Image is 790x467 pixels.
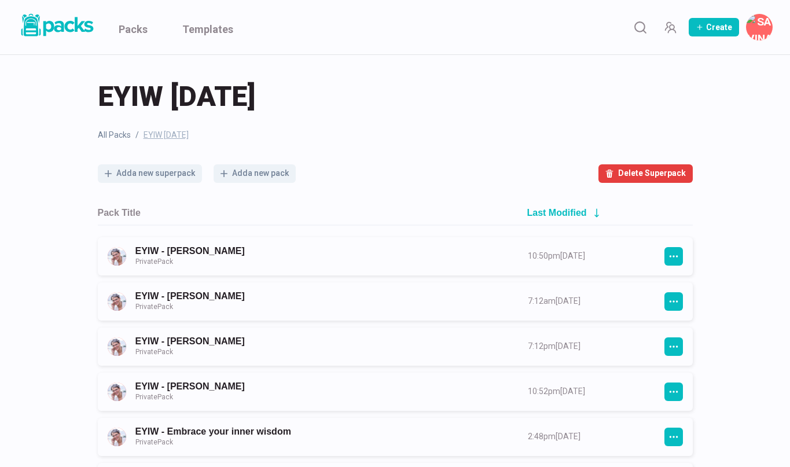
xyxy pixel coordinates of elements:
[98,207,141,218] h2: Pack Title
[17,12,95,39] img: Packs logo
[135,129,139,141] span: /
[629,16,652,39] button: Search
[214,164,296,183] button: Adda new pack
[746,14,773,41] button: Savina Tilmann
[527,207,587,218] h2: Last Modified
[98,129,693,141] nav: breadcrumb
[689,18,739,36] button: Create Pack
[659,16,682,39] button: Manage Team Invites
[98,129,131,141] a: All Packs
[144,129,189,141] span: EYIW [DATE]
[98,78,255,115] span: EYIW [DATE]
[598,164,693,183] button: Delete Superpack
[17,12,95,43] a: Packs logo
[98,164,202,183] button: Adda new superpack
